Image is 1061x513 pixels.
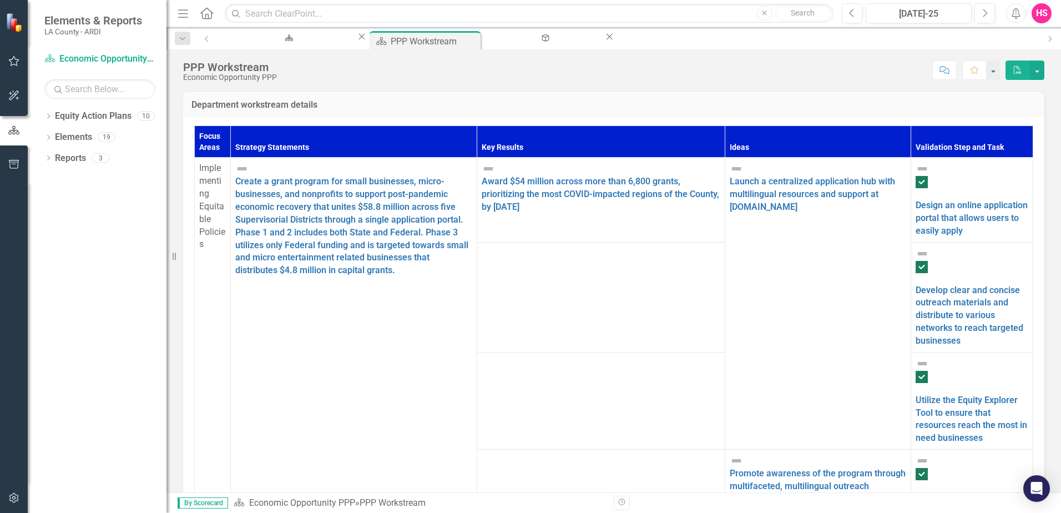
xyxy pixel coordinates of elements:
[916,395,1027,444] a: Utilize the Equity Explorer Tool to ensure that resources reach the most in need businesses
[44,14,142,27] span: Elements & Reports
[775,6,831,21] button: Search
[730,142,907,153] div: Ideas
[477,158,725,242] td: Double-Click to Edit Right Click for Context Menu
[1023,475,1050,502] div: Open Intercom Messenger
[225,4,833,23] input: Search ClearPoint...
[725,158,911,450] td: Double-Click to Edit Right Click for Context Menu
[911,242,1033,352] td: Double-Click to Edit Right Click for Context Menu
[98,133,115,142] div: 19
[916,162,929,175] img: Not Defined
[183,61,277,73] div: PPP Workstream
[183,73,277,82] div: Economic Opportunity PPP
[249,497,355,508] a: Economic Opportunity PPP
[137,112,155,121] div: 10
[55,152,86,165] a: Reports
[730,162,743,175] img: Not Defined
[391,34,478,48] div: PPP Workstream
[482,162,495,175] img: Not Defined
[730,176,895,212] a: Launch a centralized application hub with multilingual resources and support at [DOMAIN_NAME]
[916,357,929,370] img: Not Defined
[44,53,155,66] a: Economic Opportunity PPP
[916,285,1023,346] a: Develop clear and concise outreach materials and distribute to various networks to reach targeted...
[493,42,594,56] div: [PERSON_NAME] Goals FY24-25
[916,454,929,467] img: Not Defined
[92,153,109,163] div: 3
[791,8,815,17] span: Search
[191,100,1036,110] h3: Department workstream details
[234,497,605,510] div: »
[360,497,426,508] div: PPP Workstream
[235,176,468,275] a: Create a grant program for small businesses, micro-businesses, and nonprofits to support post-pan...
[55,110,132,123] a: Equity Action Plans
[482,142,720,153] div: Key Results
[916,247,929,260] img: Not Defined
[911,158,1033,242] td: Double-Click to Edit Right Click for Context Menu
[44,27,142,36] small: LA County - ARDI
[916,200,1028,236] a: Design an online application portal that allows users to easily apply
[55,131,92,144] a: Elements
[6,13,25,32] img: ClearPoint Strategy
[199,163,225,249] span: Implementing Equitable Policies
[870,7,968,21] div: [DATE]-25
[866,3,972,23] button: [DATE]-25
[916,142,1028,153] div: Validation Step and Task
[44,79,155,99] input: Search Below...
[730,454,743,467] img: Not Defined
[235,162,249,175] img: Not Defined
[235,142,472,153] div: Strategy Statements
[911,352,1033,449] td: Double-Click to Edit Right Click for Context Menu
[218,31,356,45] a: Economic Opportunity Welcome Page
[482,176,719,212] a: Award $54 million across more than 6,800 grants, prioritizing the most COVID-impacted regions of ...
[228,42,346,56] div: Economic Opportunity Welcome Page
[483,31,604,45] a: [PERSON_NAME] Goals FY24-25
[199,130,226,153] div: Focus Areas
[1032,3,1052,23] button: HS
[178,497,228,509] span: By Scorecard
